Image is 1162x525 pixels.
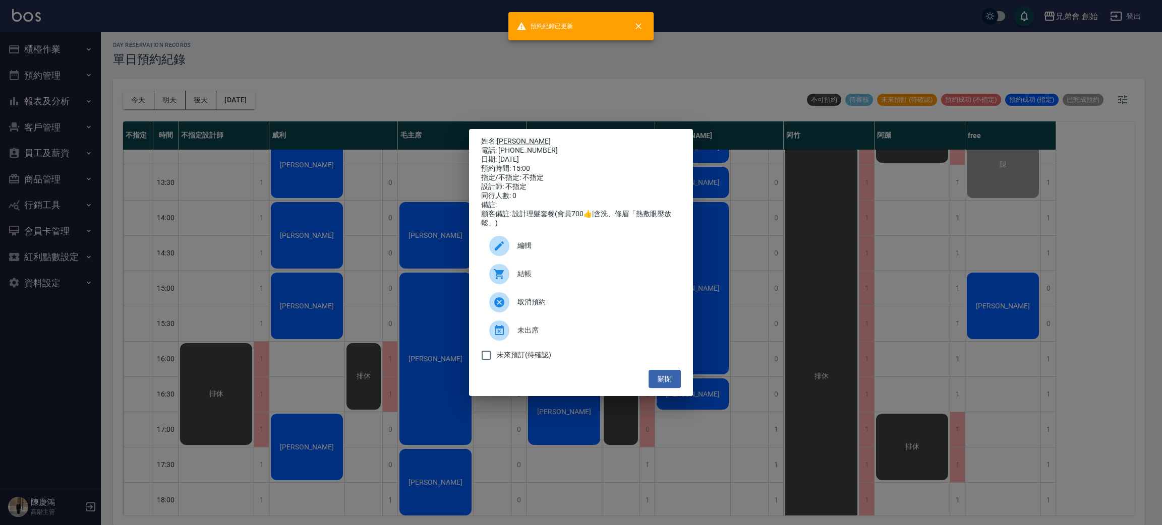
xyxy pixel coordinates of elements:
[481,288,681,316] div: 取消預約
[481,137,681,146] p: 姓名:
[481,260,681,288] a: 結帳
[481,182,681,191] div: 設計師: 不指定
[481,173,681,182] div: 指定/不指定: 不指定
[481,201,681,210] div: 備註:
[481,232,681,260] div: 編輯
[481,146,681,155] div: 電話: [PHONE_NUMBER]
[517,297,673,307] span: 取消預約
[649,370,681,388] button: 關閉
[517,269,673,279] span: 結帳
[481,164,681,173] div: 預約時間: 15:00
[481,210,681,228] div: 顧客備註: 設計理髮套餐(會員700👍|含洗、修眉「熱敷眼壓放鬆」)
[627,15,650,37] button: close
[497,350,551,360] span: 未來預訂(待確認)
[497,137,551,145] a: [PERSON_NAME]
[481,316,681,345] div: 未出席
[517,325,673,336] span: 未出席
[517,240,673,251] span: 編輯
[481,191,681,201] div: 同行人數: 0
[481,155,681,164] div: 日期: [DATE]
[516,21,573,31] span: 預約紀錄已更新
